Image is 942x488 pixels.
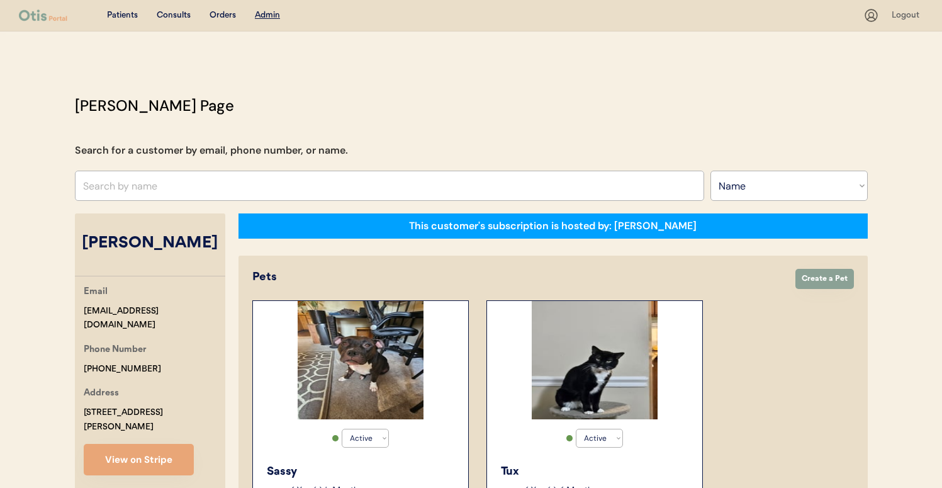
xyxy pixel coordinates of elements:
div: [EMAIL_ADDRESS][DOMAIN_NAME] [84,304,225,333]
div: Tux [501,463,690,480]
div: Patients [107,9,138,22]
img: 1000011294.jpg [532,301,658,419]
div: Email [84,285,108,300]
div: Orders [210,9,236,22]
div: Consults [157,9,191,22]
div: [PERSON_NAME] Page [75,94,234,117]
div: This customer's subscription is hosted by: [PERSON_NAME] [409,219,697,233]
div: Search for a customer by email, phone number, or name. [75,143,348,158]
div: [PERSON_NAME] [75,232,225,256]
div: Sassy [267,463,456,480]
div: [PHONE_NUMBER] [84,362,161,377]
div: Pets [252,269,783,286]
u: Admin [255,11,280,20]
img: 1000011284.jpg [298,301,423,419]
div: Logout [892,9,923,22]
div: [STREET_ADDRESS][PERSON_NAME] [84,406,225,434]
input: Search by name [75,171,704,201]
button: Create a Pet [795,269,854,289]
button: View on Stripe [84,444,194,475]
div: Phone Number [84,343,147,358]
div: Address [84,386,119,402]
